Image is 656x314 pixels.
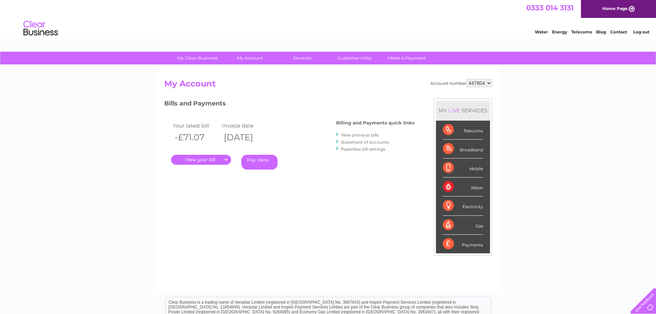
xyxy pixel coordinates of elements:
[443,140,483,159] div: Broadband
[23,18,58,39] img: logo.png
[535,29,548,34] a: Water
[171,155,231,165] a: .
[443,178,483,196] div: Water
[241,155,278,170] a: Pay Here
[571,29,592,34] a: Telecoms
[378,52,435,64] a: Make A Payment
[164,99,415,111] h3: Bills and Payments
[610,29,627,34] a: Contact
[443,121,483,140] div: Telecoms
[596,29,606,34] a: Blog
[326,52,383,64] a: Customer Help
[341,146,385,152] a: Paperless bill settings
[341,132,379,138] a: View previous bills
[633,29,649,34] a: Log out
[430,79,492,87] div: Account number
[443,216,483,235] div: Gas
[221,52,278,64] a: My Account
[220,130,270,144] th: [DATE]
[220,121,270,130] td: Invoice date
[341,140,389,145] a: Statement of Accounts
[443,235,483,253] div: Payments
[447,107,461,114] div: LIVE
[169,52,226,64] a: My Clear Business
[166,4,491,33] div: Clear Business is a trading name of Verastar Limited (registered in [GEOGRAPHIC_DATA] No. 3667643...
[164,79,492,92] h2: My Account
[552,29,567,34] a: Energy
[526,3,574,12] a: 0333 014 3131
[274,52,331,64] a: Services
[171,121,221,130] td: Your latest bill
[336,120,415,125] h4: Billing and Payments quick links
[443,196,483,215] div: Electricity
[171,130,221,144] th: -£71.07
[436,101,490,120] div: MY SERVICES
[443,159,483,178] div: Mobile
